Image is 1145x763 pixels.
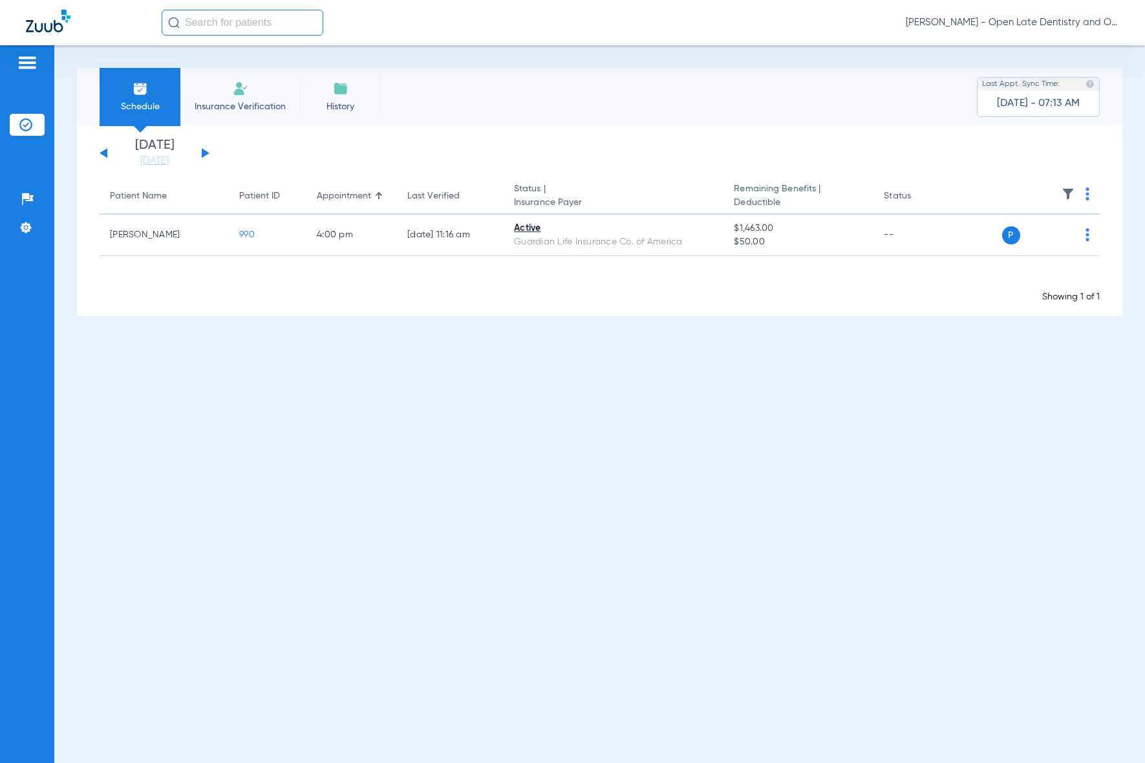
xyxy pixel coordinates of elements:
[110,189,219,203] div: Patient Name
[317,189,387,203] div: Appointment
[26,10,70,32] img: Zuub Logo
[110,189,167,203] div: Patient Name
[1086,80,1095,89] img: last sync help info
[306,215,397,256] td: 4:00 PM
[407,189,493,203] div: Last Verified
[997,97,1080,110] span: [DATE] - 07:13 AM
[310,100,371,113] span: History
[723,178,873,215] th: Remaining Benefits |
[317,189,371,203] div: Appointment
[109,100,171,113] span: Schedule
[1080,701,1145,763] iframe: Chat Widget
[100,215,229,256] td: [PERSON_NAME]
[333,81,348,96] img: History
[162,10,323,36] input: Search for patients
[1042,292,1100,301] span: Showing 1 of 1
[116,155,193,167] a: [DATE]
[397,215,504,256] td: [DATE] 11:16 AM
[116,139,193,167] li: [DATE]
[734,222,863,235] span: $1,463.00
[1086,188,1089,200] img: group-dot-blue.svg
[190,100,290,113] span: Insurance Verification
[734,235,863,249] span: $50.00
[1002,226,1020,244] span: P
[504,178,723,215] th: Status |
[873,178,961,215] th: Status
[239,230,255,239] span: 990
[239,189,280,203] div: Patient ID
[233,81,248,96] img: Manual Insurance Verification
[873,215,961,256] td: --
[239,189,296,203] div: Patient ID
[1062,188,1075,200] img: filter.svg
[407,189,460,203] div: Last Verified
[168,17,180,28] img: Search Icon
[982,78,1060,91] span: Last Appt. Sync Time:
[514,222,713,235] div: Active
[906,16,1119,29] span: [PERSON_NAME] - Open Late Dentistry and Orthodontics
[514,235,713,249] div: Guardian Life Insurance Co. of America
[734,196,863,210] span: Deductible
[133,81,148,96] img: Schedule
[514,196,713,210] span: Insurance Payer
[17,55,37,70] img: hamburger-icon
[1086,228,1089,241] img: group-dot-blue.svg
